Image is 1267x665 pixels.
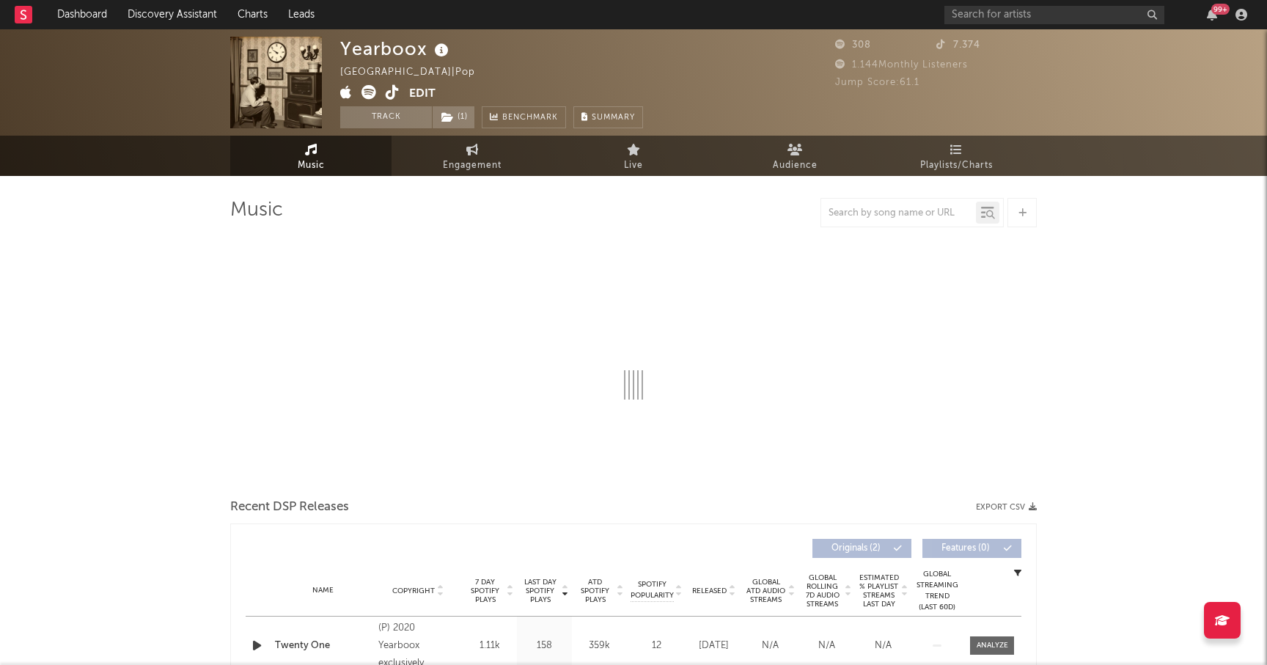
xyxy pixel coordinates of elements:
span: ATD Spotify Plays [576,578,614,604]
span: ( 1 ) [432,106,475,128]
div: 99 + [1211,4,1230,15]
span: Released [692,587,727,595]
span: 7 Day Spotify Plays [466,578,504,604]
a: Benchmark [482,106,566,128]
a: Engagement [392,136,553,176]
span: Global Rolling 7D Audio Streams [802,573,842,609]
span: Engagement [443,157,502,174]
button: Track [340,106,432,128]
span: Recent DSP Releases [230,499,349,516]
span: Copyright [392,587,435,595]
span: Jump Score: 61.1 [835,78,919,87]
span: 7.374 [936,40,980,50]
div: N/A [802,639,851,653]
span: Spotify Popularity [631,579,674,601]
button: (1) [433,106,474,128]
span: Estimated % Playlist Streams Last Day [859,573,899,609]
span: Last Day Spotify Plays [521,578,559,604]
span: 308 [835,40,871,50]
div: [DATE] [689,639,738,653]
button: Summary [573,106,643,128]
button: Features(0) [922,539,1021,558]
button: Export CSV [976,503,1037,512]
span: Summary [592,114,635,122]
a: Twenty One [275,639,371,653]
button: 99+ [1207,9,1217,21]
span: Originals ( 2 ) [822,544,889,553]
span: Global ATD Audio Streams [746,578,786,604]
button: Edit [409,85,436,103]
span: Benchmark [502,109,558,127]
div: 12 [631,639,682,653]
a: Playlists/Charts [875,136,1037,176]
div: 1.11k [466,639,513,653]
div: Name [275,585,371,596]
input: Search by song name or URL [821,207,976,219]
span: Live [624,157,643,174]
div: 359k [576,639,623,653]
span: 1.144 Monthly Listeners [835,60,968,70]
div: [GEOGRAPHIC_DATA] | Pop [340,64,492,81]
span: Playlists/Charts [920,157,993,174]
span: Audience [773,157,818,174]
a: Music [230,136,392,176]
div: Global Streaming Trend (Last 60D) [915,569,959,613]
input: Search for artists [944,6,1164,24]
a: Live [553,136,714,176]
div: N/A [859,639,908,653]
button: Originals(2) [812,539,911,558]
span: Music [298,157,325,174]
div: N/A [746,639,795,653]
div: Yearboox [340,37,452,61]
a: Audience [714,136,875,176]
span: Features ( 0 ) [932,544,999,553]
div: 158 [521,639,568,653]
